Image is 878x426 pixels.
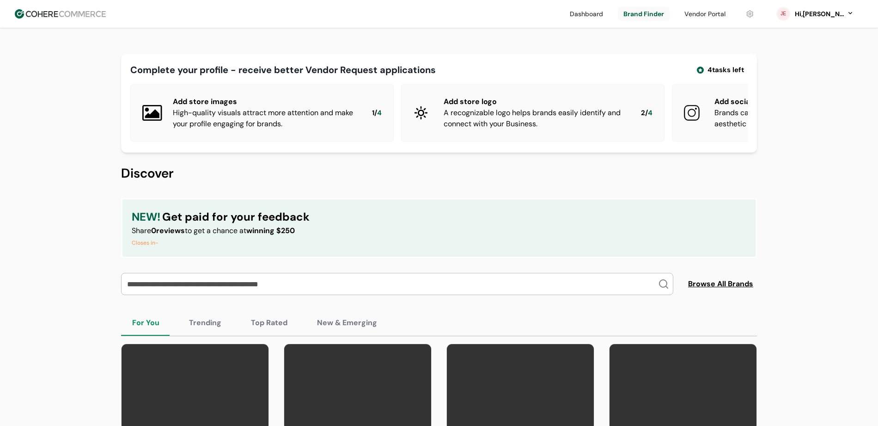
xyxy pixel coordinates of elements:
[240,310,299,336] button: Top Rated
[794,9,854,19] button: Hi,[PERSON_NAME]
[306,310,388,336] button: New & Emerging
[707,65,744,75] span: 4 tasks left
[132,209,160,225] span: NEW!
[641,108,645,118] span: 2
[173,96,357,107] div: Add store images
[121,165,174,182] span: Discover
[121,310,171,336] button: For You
[374,108,377,118] span: /
[794,9,845,19] div: Hi, [PERSON_NAME]
[173,107,357,130] div: High-quality visuals attract more attention and make your profile engaging for brands.
[776,7,790,21] svg: 0 percent
[178,310,232,336] button: Trending
[246,226,295,235] span: winning $250
[377,108,382,118] span: 4
[372,108,374,118] span: 1
[444,107,626,130] div: A recognizable logo helps brands easily identify and connect with your Business.
[130,63,436,77] div: Complete your profile - receive better Vendor Request applications
[444,96,626,107] div: Add store logo
[688,278,757,290] a: Browse All Brands
[688,278,753,290] span: Browse All Brands
[15,9,106,19] img: Cohere Logo
[151,226,185,235] span: 0 reviews
[132,238,310,247] div: Closes in -
[132,226,151,235] span: Share
[645,108,648,118] span: /
[162,209,310,225] span: Get paid for your feedback
[648,108,652,118] span: 4
[185,226,246,235] span: to get a chance at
